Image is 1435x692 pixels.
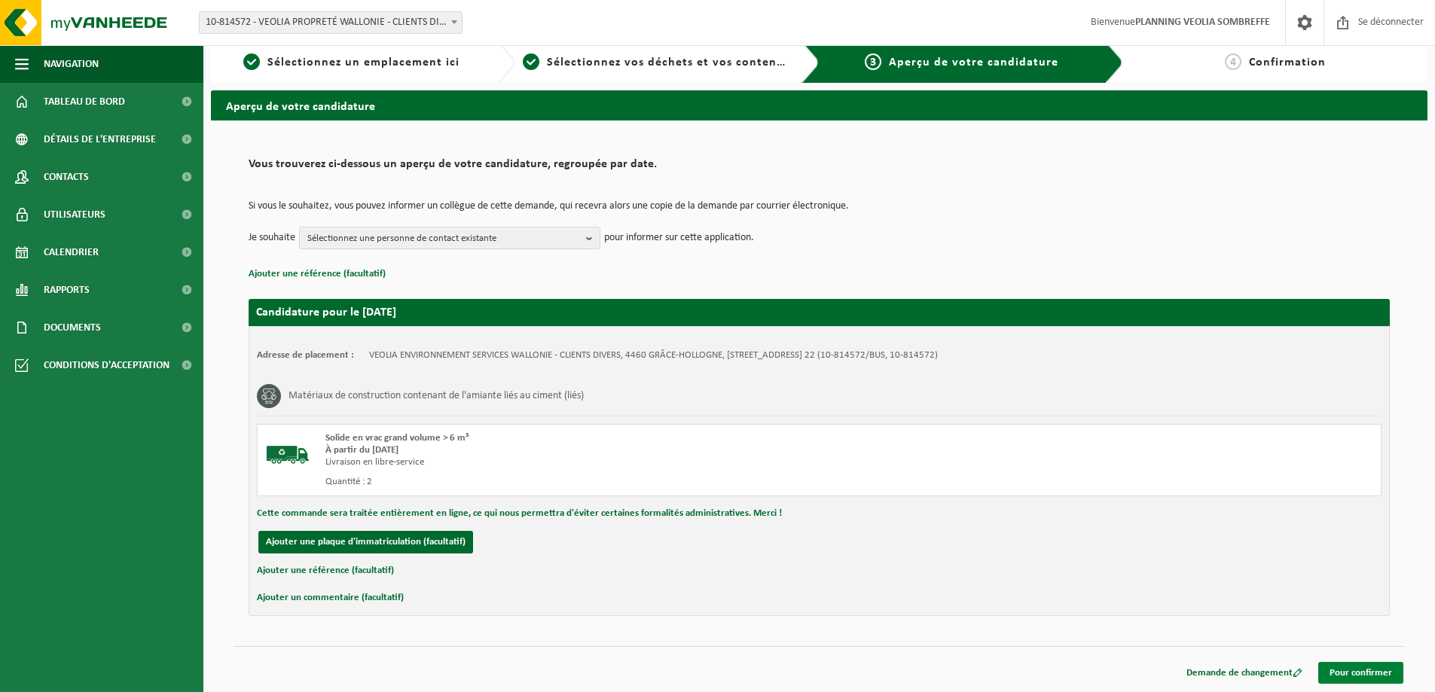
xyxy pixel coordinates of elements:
font: Vous trouverez ci-dessous un aperçu de votre candidature, regroupée par date. [249,158,657,170]
font: Sélectionnez une personne de contact existante [307,233,496,243]
button: Ajouter une plaque d'immatriculation (facultatif) [258,531,473,553]
font: Calendrier [44,247,99,258]
font: Sélectionnez un emplacement ici [267,56,460,69]
font: Si vous le souhaitez, vous pouvez informer un collègue de cette demande, qui recevra alors une co... [249,200,849,212]
a: Pour confirmer [1318,662,1403,684]
font: Se déconnecter [1358,17,1424,28]
font: Sélectionnez vos déchets et vos conteneurs [547,56,801,69]
font: Conditions d'acceptation [44,360,169,371]
font: Navigation [44,59,99,70]
font: Aperçu de votre candidature [889,56,1058,69]
font: VEOLIA ENVIRONNEMENT SERVICES WALLONIE - CLIENTS DIVERS, 4460 GRÂCE-HOLLOGNE, [STREET_ADDRESS] 22... [369,350,938,360]
font: Candidature pour le [DATE] [256,306,396,319]
a: 2Sélectionnez vos déchets et vos conteneurs [523,53,789,72]
font: Contacts [44,172,89,183]
font: Livraison en libre-service [325,457,424,467]
button: Ajouter une référence (facultatif) [249,264,386,284]
span: 10-814572 - VEOLIA PROPRETÉ WALLONIE - CLIENTS DIVERS - GRÂCE-HOLLOGNE [200,12,462,33]
font: 2 [527,56,534,69]
font: Demande de changement [1186,668,1293,678]
font: Confirmation [1249,56,1326,69]
font: Ajouter une plaque d'immatriculation (facultatif) [266,537,466,547]
font: Documents [44,322,101,334]
font: pour informer sur cette application. [604,232,754,243]
button: Ajouter un commentaire (facultatif) [257,588,404,608]
font: Aperçu de votre candidature [226,101,375,113]
font: PLANNING VEOLIA SOMBREFFE [1135,17,1270,28]
font: Bienvenue [1091,17,1135,28]
font: 4 [1230,56,1237,69]
font: Utilisateurs [44,209,105,221]
font: Tableau de bord [44,96,125,108]
font: Cette commande sera traitée entièrement en ligne, ce qui nous permettra d'éviter certaines formal... [257,508,782,518]
font: Ajouter une référence (facultatif) [249,269,386,279]
font: Pour confirmer [1330,668,1392,678]
button: Cette commande sera traitée entièrement en ligne, ce qui nous permettra d'éviter certaines formal... [257,504,782,523]
font: Quantité : 2 [325,477,372,486]
font: Solide en vrac grand volume > 6 m³ [325,433,469,443]
font: Adresse de placement : [257,350,354,360]
font: Ajouter une référence (facultatif) [257,565,394,575]
font: 3 [870,56,877,69]
img: BL-SO-LV.png [265,432,310,477]
font: Matériaux de construction contenant de l'amiante liés au ciment (liés) [289,390,584,401]
font: Je souhaite [249,232,295,243]
font: À partir du [DATE] [325,445,398,455]
a: 1Sélectionnez un emplacement ici [218,53,485,72]
button: Sélectionnez une personne de contact existante [299,227,600,249]
font: 10-814572 - VEOLIA PROPRETÉ WALLONIE - CLIENTS DIVERS - GRÂCE-HOLLOGNE [206,17,549,28]
button: Ajouter une référence (facultatif) [257,561,394,581]
font: Ajouter un commentaire (facultatif) [257,593,404,602]
a: Demande de changement [1175,662,1314,684]
font: Détails de l'entreprise [44,134,156,145]
span: 10-814572 - VEOLIA PROPRETÉ WALLONIE - CLIENTS DIVERS - GRÂCE-HOLLOGNE [199,11,463,34]
font: Rapports [44,285,90,296]
font: 1 [249,56,255,69]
